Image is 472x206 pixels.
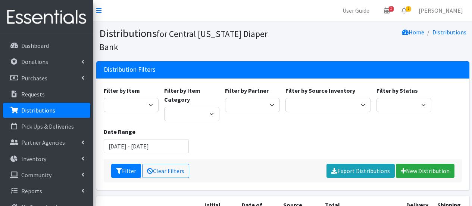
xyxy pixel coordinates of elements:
label: Filter by Status [376,86,418,95]
a: Community [3,167,90,182]
a: Clear Filters [142,164,189,178]
a: Home [402,28,424,36]
span: 2 [389,6,394,12]
label: Filter by Item [104,86,140,95]
a: Donations [3,54,90,69]
button: Filter [111,164,141,178]
p: Community [21,171,51,179]
h3: Distribution Filters [104,66,156,74]
a: Inventory [3,151,90,166]
label: Filter by Source Inventory [285,86,355,95]
small: for Central [US_STATE] Diaper Bank [99,28,268,52]
p: Requests [21,90,45,98]
a: 1 [396,3,413,18]
p: Donations [21,58,48,65]
a: Export Distributions [326,164,395,178]
a: [PERSON_NAME] [413,3,469,18]
a: Distributions [432,28,466,36]
input: January 1, 2011 - December 31, 2011 [104,139,189,153]
a: Partner Agencies [3,135,90,150]
a: Purchases [3,71,90,86]
p: Partner Agencies [21,139,65,146]
a: User Guide [337,3,375,18]
p: Inventory [21,155,46,163]
label: Filter by Partner [225,86,269,95]
a: Requests [3,87,90,102]
p: Reports [21,187,42,195]
p: Distributions [21,107,55,114]
a: Distributions [3,103,90,118]
h1: Distributions [99,27,280,53]
p: Pick Ups & Deliveries [21,123,74,130]
p: Dashboard [21,42,49,49]
p: Purchases [21,74,47,82]
label: Date Range [104,127,135,136]
a: Dashboard [3,38,90,53]
a: New Distribution [396,164,454,178]
a: Pick Ups & Deliveries [3,119,90,134]
a: 2 [378,3,396,18]
span: 1 [406,6,411,12]
img: HumanEssentials [3,5,90,30]
a: Reports [3,184,90,199]
label: Filter by Item Category [164,86,219,104]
